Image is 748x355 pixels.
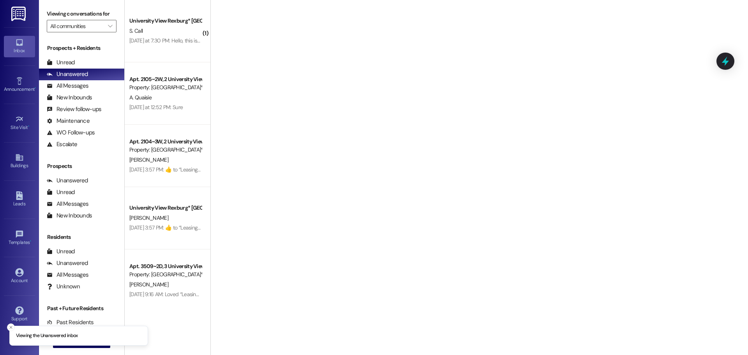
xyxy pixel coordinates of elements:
[7,323,15,331] button: Close toast
[129,27,143,34] span: S. Call
[47,188,75,196] div: Unread
[108,23,112,29] i: 
[129,75,201,83] div: Apt. 2105~2W, 2 University View Rexburg
[129,224,368,231] div: [DATE] 3:57 PM: ​👍​ to “ Leasing (University View Rexburg*): Thank you for signing those, [PERSON...
[129,37,695,44] div: [DATE] at 7:30 PM: Hello, this is [PERSON_NAME]. I am sorry to do this so close to the semester s...
[47,247,75,256] div: Unread
[129,262,201,270] div: Apt. 3509~2D, 3 University View Rexburg
[47,94,92,102] div: New Inbounds
[47,105,101,113] div: Review follow-ups
[47,8,116,20] label: Viewing conversations for
[4,266,35,287] a: Account
[47,318,94,327] div: Past Residents
[129,94,152,101] span: A. Quaisie
[129,204,201,212] div: University View Rexburg* [GEOGRAPHIC_DATA]
[47,177,88,185] div: Unanswered
[47,259,88,267] div: Unanswered
[47,140,77,148] div: Escalate
[47,271,88,279] div: All Messages
[30,238,31,244] span: •
[129,291,317,298] div: [DATE] 9:16 AM: Loved “Leasing ([GEOGRAPHIC_DATA]*): Hey [PERSON_NAME]! T…”
[50,20,104,32] input: All communities
[129,281,168,288] span: [PERSON_NAME]
[39,44,124,52] div: Prospects + Residents
[47,129,95,137] div: WO Follow-ups
[4,304,35,325] a: Support
[47,117,90,125] div: Maintenance
[16,332,78,339] p: Viewing the Unanswered inbox
[11,7,27,21] img: ResiDesk Logo
[129,270,201,279] div: Property: [GEOGRAPHIC_DATA]*
[129,138,201,146] div: Apt. 2104~3W, 2 University View Rexburg
[35,85,36,91] span: •
[39,304,124,313] div: Past + Future Residents
[47,200,88,208] div: All Messages
[4,36,35,57] a: Inbox
[4,151,35,172] a: Buildings
[39,233,124,241] div: Residents
[129,214,168,221] span: [PERSON_NAME]
[129,146,201,154] div: Property: [GEOGRAPHIC_DATA]*
[129,166,368,173] div: [DATE] 3:57 PM: ​👍​ to “ Leasing (University View Rexburg*): Thank you for signing those, [PERSON...
[47,58,75,67] div: Unread
[47,283,80,291] div: Unknown
[39,162,124,170] div: Prospects
[47,82,88,90] div: All Messages
[4,228,35,249] a: Templates •
[47,70,88,78] div: Unanswered
[4,113,35,134] a: Site Visit •
[28,124,29,129] span: •
[4,189,35,210] a: Leads
[47,212,92,220] div: New Inbounds
[129,104,183,111] div: [DATE] at 12:52 PM: Sure
[129,156,168,163] span: [PERSON_NAME]
[129,17,201,25] div: University View Rexburg* [GEOGRAPHIC_DATA]
[129,83,201,92] div: Property: [GEOGRAPHIC_DATA]*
